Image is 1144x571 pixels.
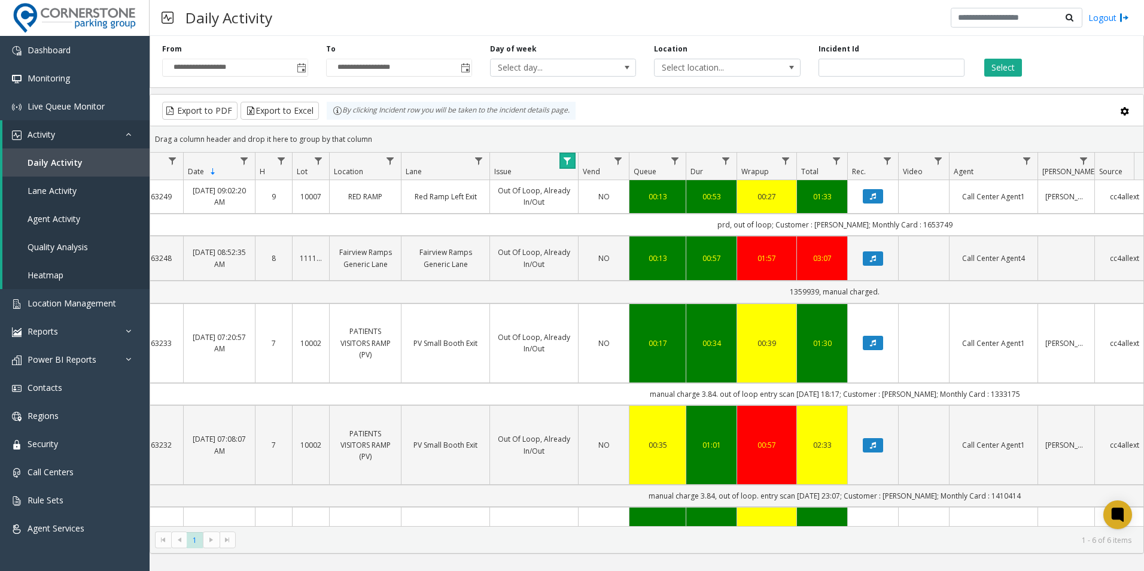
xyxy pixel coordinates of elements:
a: 00:57 [744,439,789,451]
a: Red Ramp Left Exit [409,191,482,202]
span: Issue [494,166,512,177]
a: Quality Analysis [2,233,150,261]
a: 01:57 [744,253,789,264]
a: Daily Activity [2,148,150,177]
a: Call Center Agent1 [957,338,1030,349]
a: 163232 [142,439,176,451]
span: Dashboard [28,44,71,56]
span: Toggle popup [294,59,308,76]
div: Drag a column header and drop it here to group by that column [150,129,1143,150]
span: Reports [28,326,58,337]
a: Lot Filter Menu [311,153,327,169]
a: 01:33 [804,191,840,202]
label: Location [654,44,687,54]
img: 'icon' [12,130,22,140]
span: Vend [583,166,600,177]
a: 163249 [142,191,176,202]
kendo-pager-info: 1 - 6 of 6 items [243,535,1131,545]
a: 10002 [300,338,322,349]
a: [DATE] 07:08:07 AM [191,433,248,456]
span: Monitoring [28,72,70,84]
img: 'icon' [12,102,22,112]
a: PV Small Booth Exit [409,439,482,451]
img: 'icon' [12,468,22,478]
span: Agent [954,166,973,177]
span: Select day... [491,59,607,76]
span: NO [598,338,610,348]
a: 00:27 [744,191,789,202]
span: Lot [297,166,308,177]
a: 02:33 [804,439,840,451]
a: 163248 [142,253,176,264]
a: 10007 [300,191,322,202]
span: Lane Activity [28,185,77,196]
span: Regions [28,410,59,421]
a: 00:53 [693,191,729,202]
a: [PERSON_NAME] [1045,338,1087,349]
a: Out Of Loop, Already In/Out [497,433,571,456]
a: 00:39 [744,338,789,349]
span: Sortable [208,167,218,177]
div: Data table [150,153,1143,526]
a: 00:13 [637,191,679,202]
h3: Daily Activity [179,3,278,32]
a: NO [586,191,622,202]
span: Page 1 [187,532,203,548]
a: Fairview Ramps Generic Lane [409,247,482,269]
span: Date [188,166,204,177]
div: 00:17 [637,338,679,349]
div: 03:07 [804,253,840,264]
a: Video Filter Menu [930,153,947,169]
a: Lane Activity [2,177,150,205]
a: RED RAMP [337,191,394,202]
a: NO [586,338,622,349]
span: Activity [28,129,55,140]
a: 10002 [300,439,322,451]
a: NO [586,439,622,451]
a: Wrapup Filter Menu [778,153,794,169]
span: Source [1099,166,1122,177]
a: NO [586,253,622,264]
img: 'icon' [12,412,22,421]
span: Heatmap [28,269,63,281]
img: logout [1119,11,1129,24]
span: Daily Activity [28,157,83,168]
span: NO [598,440,610,450]
a: [PERSON_NAME] [1045,191,1087,202]
a: Fairview Ramps Generic Lane [337,247,394,269]
a: Location Filter Menu [382,153,398,169]
a: [DATE] 07:20:57 AM [191,332,248,354]
a: Date Filter Menu [236,153,252,169]
img: infoIcon.svg [333,106,342,116]
a: Dur Filter Menu [718,153,734,169]
span: Live Queue Monitor [28,101,105,112]
a: PV Small Booth Exit [409,338,482,349]
a: 7 [263,439,285,451]
div: 00:57 [693,253,729,264]
label: To [326,44,336,54]
a: Out Of Loop, Already In/Out [497,185,571,208]
a: 00:34 [693,338,729,349]
span: NO [598,253,610,263]
span: Rec. [852,166,866,177]
a: Call Center Agent1 [957,191,1030,202]
div: By clicking Incident row you will be taken to the incident details page. [327,102,576,120]
img: 'icon' [12,299,22,309]
span: Lane [406,166,422,177]
label: From [162,44,182,54]
a: Activity [2,120,150,148]
a: [PERSON_NAME] [1045,439,1087,451]
span: [PERSON_NAME] [1042,166,1097,177]
a: 00:13 [637,253,679,264]
a: 7 [263,338,285,349]
div: 00:35 [637,439,679,451]
a: 01:01 [693,439,729,451]
img: 'icon' [12,496,22,506]
span: Video [903,166,923,177]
